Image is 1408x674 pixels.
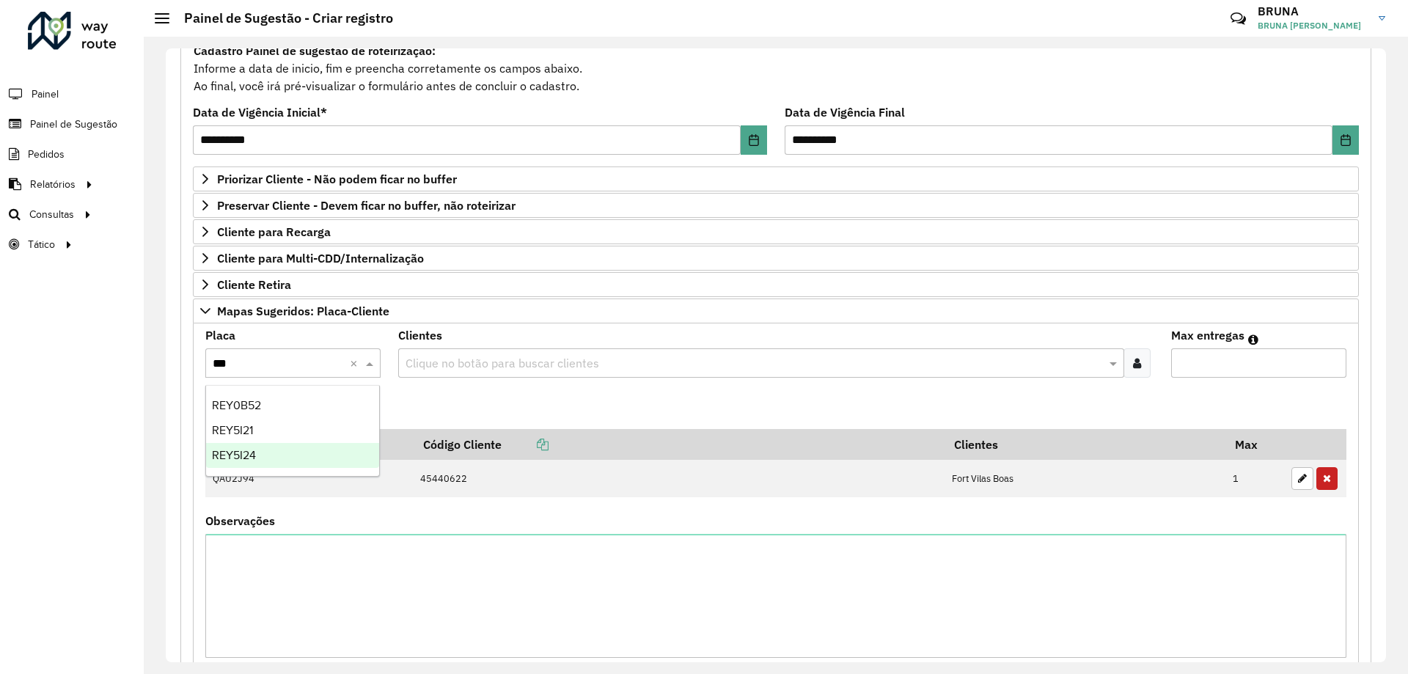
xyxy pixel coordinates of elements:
span: REY0B52 [212,399,261,411]
span: REY5I21 [212,424,253,436]
strong: Cadastro Painel de sugestão de roteirização: [194,43,436,58]
label: Placa [205,326,235,344]
span: Pedidos [28,147,65,162]
h2: Painel de Sugestão - Criar registro [169,10,393,26]
span: Clear all [350,354,362,372]
span: Priorizar Cliente - Não podem ficar no buffer [217,173,457,185]
th: Clientes [944,429,1225,460]
label: Observações [205,512,275,530]
a: Preservar Cliente - Devem ficar no buffer, não roteirizar [193,193,1359,218]
th: Código Cliente [413,429,944,460]
span: Mapas Sugeridos: Placa-Cliente [217,305,389,317]
a: Copiar [502,437,549,452]
span: Preservar Cliente - Devem ficar no buffer, não roteirizar [217,199,516,211]
a: Contato Rápido [1222,3,1254,34]
span: Tático [28,237,55,252]
a: Cliente para Recarga [193,219,1359,244]
td: QAU2J94 [205,460,413,498]
span: Cliente Retira [217,279,291,290]
label: Data de Vigência Final [785,103,905,121]
em: Máximo de clientes que serão colocados na mesma rota com os clientes informados [1248,334,1258,345]
td: Fort Vilas Boas [944,460,1225,498]
td: 45440622 [413,460,944,498]
label: Data de Vigência Inicial [193,103,327,121]
a: Mapas Sugeridos: Placa-Cliente [193,298,1359,323]
span: Painel de Sugestão [30,117,117,132]
ng-dropdown-panel: Options list [205,385,380,477]
span: REY5I24 [212,449,256,461]
button: Choose Date [741,125,767,155]
span: BRUNA [PERSON_NAME] [1258,19,1368,32]
a: Cliente Retira [193,272,1359,297]
button: Choose Date [1332,125,1359,155]
span: Painel [32,87,59,102]
span: Cliente para Recarga [217,226,331,238]
div: Informe a data de inicio, fim e preencha corretamente os campos abaixo. Ao final, você irá pré-vi... [193,41,1359,95]
a: Priorizar Cliente - Não podem ficar no buffer [193,166,1359,191]
span: Relatórios [30,177,76,192]
a: Cliente para Multi-CDD/Internalização [193,246,1359,271]
label: Clientes [398,326,442,344]
span: Consultas [29,207,74,222]
th: Max [1225,429,1284,460]
h3: BRUNA [1258,4,1368,18]
span: Cliente para Multi-CDD/Internalização [217,252,424,264]
label: Max entregas [1171,326,1244,344]
td: 1 [1225,460,1284,498]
